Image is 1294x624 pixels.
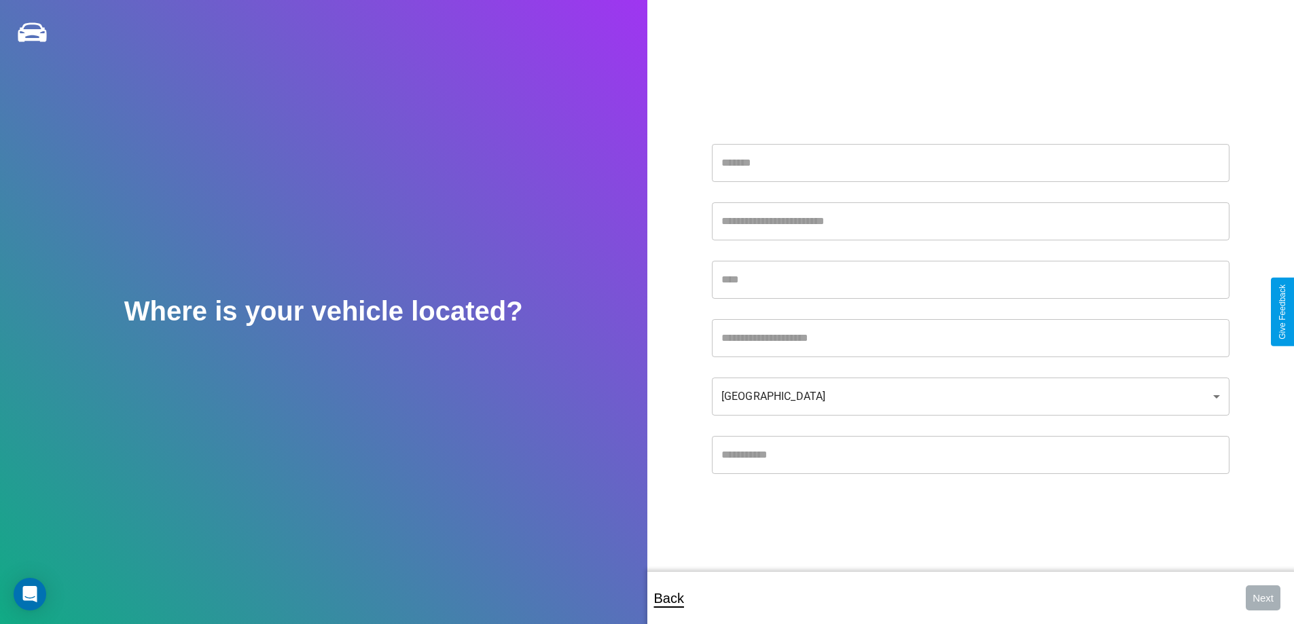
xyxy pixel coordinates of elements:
[654,586,684,610] p: Back
[1278,285,1287,339] div: Give Feedback
[1246,585,1280,610] button: Next
[124,296,523,327] h2: Where is your vehicle located?
[712,378,1229,416] div: [GEOGRAPHIC_DATA]
[14,578,46,610] div: Open Intercom Messenger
